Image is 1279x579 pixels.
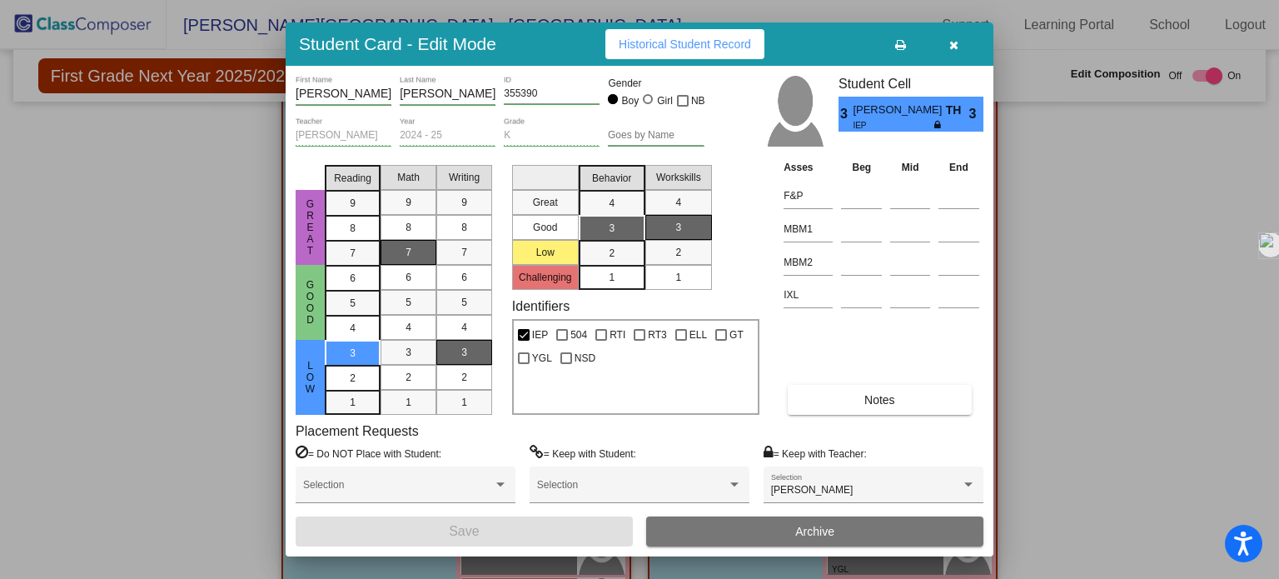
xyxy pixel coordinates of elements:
span: 9 [461,195,467,210]
span: 5 [350,296,356,311]
button: Historical Student Record [605,29,764,59]
span: 6 [406,270,411,285]
span: 4 [609,196,615,211]
mat-label: Gender [608,76,704,91]
input: assessment [784,183,833,208]
button: Notes [788,385,971,415]
span: 3 [969,104,983,124]
div: Boy [621,93,639,108]
label: = Keep with Student: [530,445,636,462]
span: Archive [795,525,834,538]
label: = Keep with Teacher: [764,445,867,462]
h3: Student Cell [839,76,983,92]
span: GT [729,325,744,345]
input: assessment [784,250,833,275]
span: Behavior [592,171,631,186]
button: Archive [646,517,983,547]
span: 3 [839,104,853,124]
span: NSD [575,348,595,368]
span: 4 [461,320,467,335]
th: Mid [886,158,934,177]
span: 2 [461,370,467,385]
h3: Student Card - Edit Mode [299,33,496,54]
span: TH [946,102,969,119]
label: Placement Requests [296,423,419,439]
span: Workskills [656,170,701,185]
th: Asses [779,158,837,177]
span: 1 [609,270,615,285]
span: YGL [532,348,552,368]
input: assessment [784,217,833,242]
div: Girl [656,93,673,108]
span: 1 [350,395,356,410]
span: RTI [610,325,625,345]
span: 2 [350,371,356,386]
span: IEP [532,325,548,345]
span: 2 [406,370,411,385]
span: 504 [570,325,587,345]
span: 3 [609,221,615,236]
span: Writing [449,170,480,185]
span: Reading [334,171,371,186]
span: 9 [406,195,411,210]
label: = Do NOT Place with Student: [296,445,441,462]
span: Historical Student Record [619,37,751,51]
span: 3 [406,345,411,360]
label: Identifiers [512,298,570,314]
span: Good [303,279,318,326]
span: 5 [406,295,411,310]
span: 4 [675,195,681,210]
span: 9 [350,196,356,211]
span: 7 [350,246,356,261]
span: 4 [406,320,411,335]
span: [PERSON_NAME] [771,484,853,496]
input: year [400,130,495,142]
th: End [934,158,983,177]
span: Great [303,198,318,257]
span: NB [691,91,705,111]
input: teacher [296,130,391,142]
span: 8 [350,221,356,236]
span: Notes [864,393,895,407]
span: 2 [609,246,615,261]
span: ELL [689,325,707,345]
span: RT3 [648,325,666,345]
span: 6 [461,270,467,285]
span: 6 [350,271,356,286]
span: 3 [461,345,467,360]
span: Math [397,170,420,185]
input: Enter ID [504,88,600,100]
input: assessment [784,282,833,307]
input: goes by name [608,130,704,142]
span: 2 [675,245,681,260]
span: 5 [461,295,467,310]
span: 3 [350,346,356,361]
span: [PERSON_NAME] [853,102,945,119]
span: IEP [853,119,933,132]
button: Save [296,517,633,547]
span: 7 [406,245,411,260]
span: Save [449,524,479,538]
span: 1 [406,395,411,410]
span: 3 [675,220,681,235]
span: 7 [461,245,467,260]
span: Low [303,360,318,395]
span: 8 [461,220,467,235]
input: grade [504,130,600,142]
th: Beg [837,158,886,177]
span: 8 [406,220,411,235]
span: 1 [675,270,681,285]
span: 4 [350,321,356,336]
span: 1 [461,395,467,410]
